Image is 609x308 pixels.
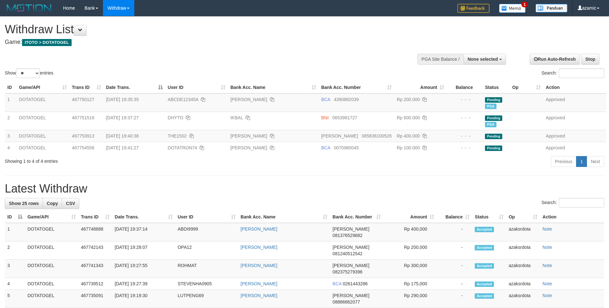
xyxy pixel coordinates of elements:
th: Bank Acc. Name: activate to sort column ascending [228,82,319,93]
span: ITOTO > DOTATOGEL [22,39,72,46]
td: ABDI9999 [175,223,238,241]
a: [PERSON_NAME] [241,281,277,286]
a: [PERSON_NAME] [230,97,267,102]
th: Op: activate to sort column ascending [510,82,543,93]
input: Search: [559,68,604,78]
span: Copy 081240512542 to clipboard [332,251,362,256]
span: Accepted [475,245,494,250]
span: Marked by azaksrdota [485,104,496,109]
span: [DATE] 19:40:38 [106,133,139,138]
a: Note [543,263,552,268]
img: MOTION_logo.png [5,3,53,13]
a: Next [587,156,604,167]
td: Rp 400,000 [383,223,437,241]
h1: Withdraw List [5,23,400,36]
span: [DATE] 19:41:27 [106,145,139,150]
span: [DATE] 19:37:27 [106,115,139,120]
th: Action [543,82,606,93]
span: ABCDE12345A [168,97,199,102]
th: Trans ID: activate to sort column ascending [69,82,104,93]
th: Trans ID: activate to sort column ascending [78,211,112,223]
span: THE1502 [168,133,187,138]
td: azaksrdota [506,278,540,290]
span: Rp 400.000 [397,133,420,138]
span: [DATE] 19:35:35 [106,97,139,102]
span: DHYTO [168,115,183,120]
span: DOTATRON74 [168,145,197,150]
a: [PERSON_NAME] [241,245,277,250]
td: Rp 175,000 [383,278,437,290]
th: Balance [447,82,482,93]
td: Approved [543,142,606,154]
span: Accepted [475,227,494,232]
label: Show entries [5,68,53,78]
span: Copy [47,201,58,206]
th: Status [482,82,510,93]
span: BCA [332,281,341,286]
td: Approved [543,93,606,112]
a: Note [543,245,552,250]
div: - - - [449,145,480,151]
span: Accepted [475,293,494,299]
th: ID [5,82,17,93]
label: Search: [542,198,604,208]
a: Run Auto-Refresh [530,54,580,65]
th: Status: activate to sort column ascending [472,211,506,223]
span: 1 [521,2,528,7]
span: Pending [485,115,502,121]
a: [PERSON_NAME] [241,263,277,268]
img: Button%20Memo.svg [499,4,526,13]
span: None selected [468,57,498,62]
td: STEVENHA0905 [175,278,238,290]
span: Copy 081376529682 to clipboard [332,233,362,238]
span: 467753913 [72,133,94,138]
td: DOTATOGEL [25,278,78,290]
span: Rp 100.000 [397,145,420,150]
span: BCA [321,97,330,102]
td: 3 [5,260,25,278]
th: Game/API: activate to sort column ascending [17,82,69,93]
a: Stop [581,54,599,65]
th: ID: activate to sort column descending [5,211,25,223]
span: Copy 0261443286 to clipboard [343,281,368,286]
select: Showentries [16,68,40,78]
span: Accepted [475,281,494,287]
td: Rp 300,000 [383,260,437,278]
td: DOTATOGEL [17,142,69,154]
th: Game/API: activate to sort column ascending [25,211,78,223]
td: [DATE] 19:27:39 [112,278,175,290]
td: [DATE] 19:28:07 [112,241,175,260]
input: Search: [559,198,604,208]
td: - [437,241,472,260]
span: Pending [485,97,502,103]
h4: Game: [5,39,400,45]
span: Rp 200.000 [397,97,420,102]
td: LUTPENG69 [175,290,238,308]
a: [PERSON_NAME] [230,133,267,138]
span: BNI [321,115,329,120]
img: Feedback.jpg [457,4,489,13]
div: - - - [449,133,480,139]
td: - [437,278,472,290]
td: Approved [543,130,606,142]
span: CSV [66,201,75,206]
span: Copy 0653981727 to clipboard [332,115,357,120]
td: 1 [5,93,17,112]
td: DOTATOGEL [17,93,69,112]
td: ROHMAT [175,260,238,278]
span: Copy 082375279396 to clipboard [332,269,362,274]
img: panduan.png [535,4,567,12]
td: DOTATOGEL [25,290,78,308]
a: Note [543,293,552,298]
td: [DATE] 19:19:30 [112,290,175,308]
th: User ID: activate to sort column ascending [175,211,238,223]
td: 467739512 [78,278,112,290]
td: 4 [5,142,17,154]
span: BCA [321,145,330,150]
th: Date Trans.: activate to sort column ascending [112,211,175,223]
a: 1 [576,156,587,167]
span: 467750127 [72,97,94,102]
span: Marked by azaksrdota [485,122,496,127]
td: DOTATOGEL [25,241,78,260]
span: Copy 4390882039 to clipboard [334,97,359,102]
